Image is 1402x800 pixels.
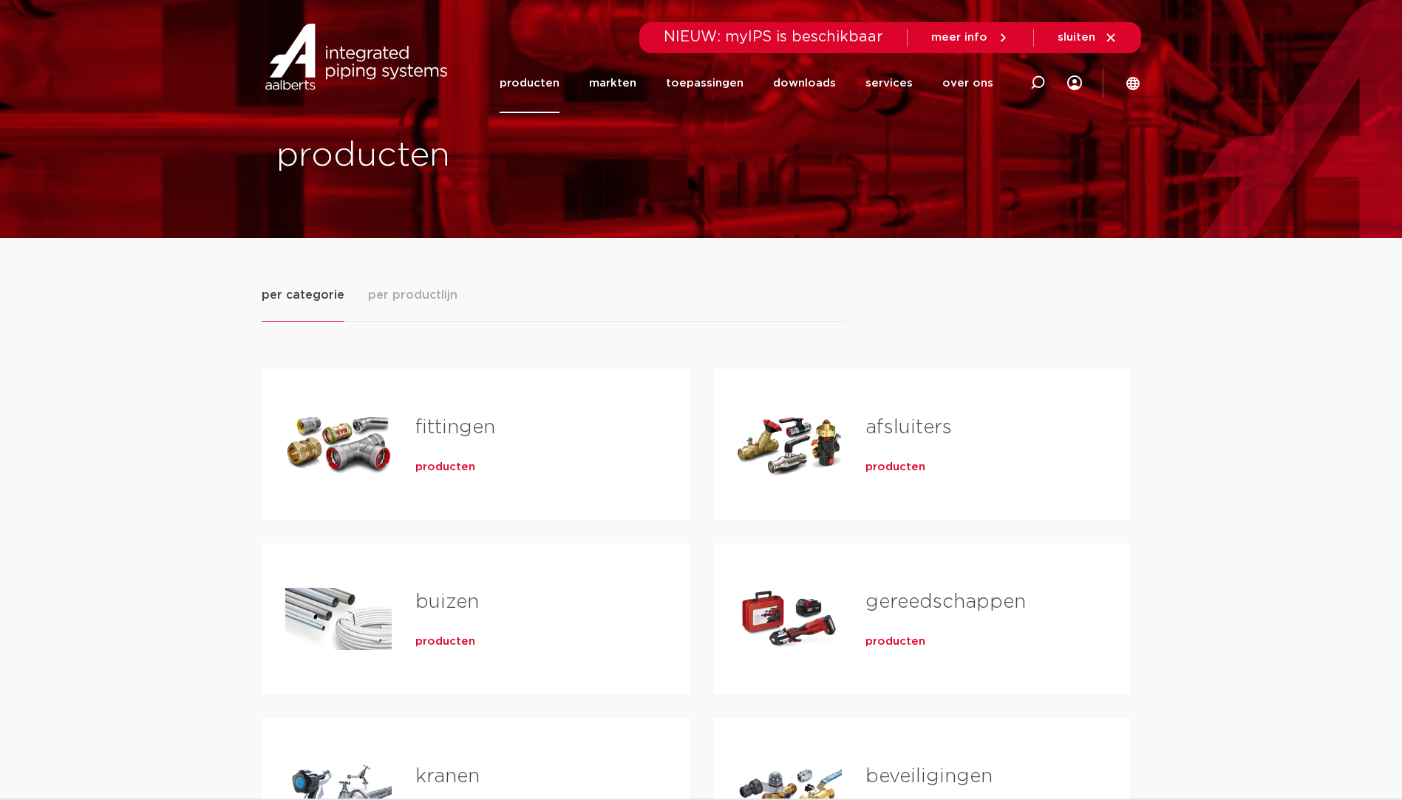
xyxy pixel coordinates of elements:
span: NIEUW: myIPS is beschikbaar [664,30,883,44]
a: afsluiters [865,418,952,437]
a: sluiten [1058,31,1117,44]
a: gereedschappen [865,592,1026,611]
span: per categorie [262,286,344,304]
a: producten [865,460,925,475]
a: fittingen [415,418,495,437]
a: meer info [931,31,1010,44]
a: kranen [415,767,480,786]
a: producten [865,634,925,649]
a: services [865,53,913,113]
a: over ons [942,53,993,113]
a: downloads [773,53,836,113]
a: producten [415,634,475,649]
a: producten [500,53,559,113]
nav: Menu [500,53,993,113]
a: markten [589,53,636,113]
a: producten [415,460,475,475]
span: meer info [931,32,987,43]
a: beveiligingen [865,767,993,786]
h1: producten [276,132,694,180]
span: sluiten [1058,32,1095,43]
div: my IPS [1067,53,1082,113]
a: buizen [415,592,479,611]
span: per productlijn [368,286,457,304]
a: toepassingen [666,53,743,113]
